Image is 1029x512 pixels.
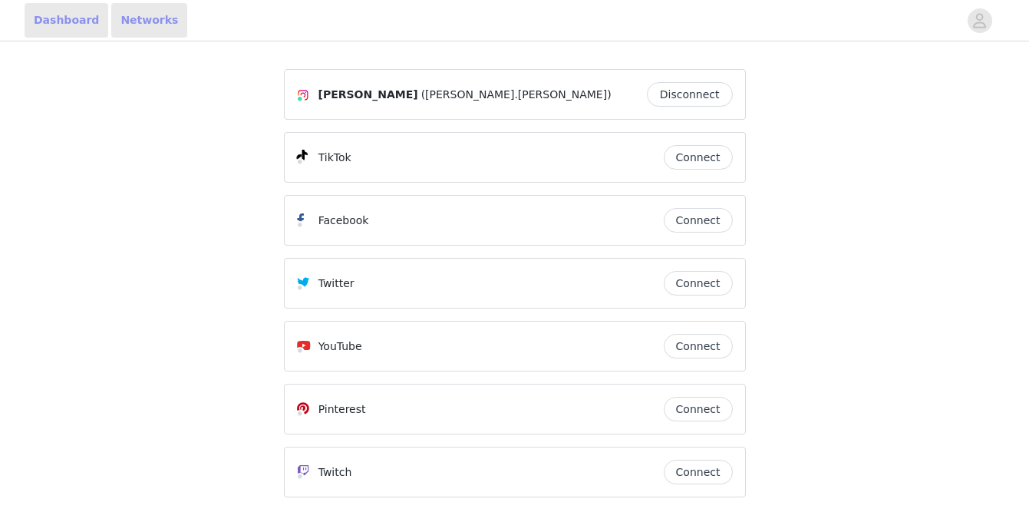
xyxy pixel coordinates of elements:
[297,89,309,101] img: Instagram Icon
[421,87,612,103] span: ([PERSON_NAME].[PERSON_NAME])
[318,87,418,103] span: [PERSON_NAME]
[664,460,733,484] button: Connect
[647,82,733,107] button: Disconnect
[318,464,352,481] p: Twitch
[664,145,733,170] button: Connect
[664,208,733,233] button: Connect
[111,3,187,38] a: Networks
[318,401,366,418] p: Pinterest
[972,8,987,33] div: avatar
[664,397,733,421] button: Connect
[318,339,362,355] p: YouTube
[318,150,351,166] p: TikTok
[664,334,733,358] button: Connect
[25,3,108,38] a: Dashboard
[318,276,355,292] p: Twitter
[318,213,369,229] p: Facebook
[664,271,733,296] button: Connect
